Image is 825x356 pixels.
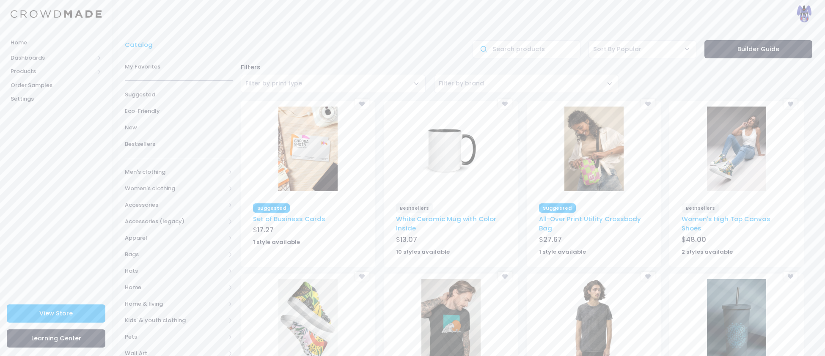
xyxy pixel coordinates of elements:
[795,5,812,22] img: User
[11,10,102,18] img: Logo
[241,75,426,93] span: Filter by print type
[396,248,450,256] strong: 10 styles available
[257,225,274,235] span: 17.27
[543,235,562,244] span: 27.67
[7,304,105,323] a: View Store
[682,248,733,256] strong: 2 styles available
[539,203,576,213] span: Suggested
[473,40,580,58] input: Search products
[253,238,300,246] strong: 1 style available
[125,217,225,226] span: Accessories (legacy)
[125,136,233,152] a: Bestsellers
[588,40,696,58] span: Sort By Popular
[539,214,641,233] a: All-Over Print Utility Crossbody Bag
[125,40,157,49] a: Catalog
[125,103,233,119] a: Eco-Friendly
[539,248,586,256] strong: 1 style available
[11,38,102,47] span: Home
[396,235,506,246] div: $
[125,58,233,75] a: My Favorites
[125,300,225,308] span: Home & living
[125,283,225,292] span: Home
[125,201,225,209] span: Accessories
[236,63,816,72] div: Filters
[7,329,105,348] a: Learning Center
[125,63,233,71] span: My Favorites
[245,79,302,88] span: Filter by print type
[125,107,233,115] span: Eco-Friendly
[125,119,233,136] a: New
[125,184,225,193] span: Women's clothing
[125,86,233,103] a: Suggested
[125,90,233,99] span: Suggested
[125,250,225,259] span: Bags
[704,40,812,58] a: Builder Guide
[31,334,81,342] span: Learning Center
[11,95,102,103] span: Settings
[539,235,649,246] div: $
[253,203,290,213] span: Suggested
[125,333,225,341] span: Pets
[400,235,417,244] span: 13.07
[396,214,496,233] a: White Ceramic Mug with Color Inside
[439,79,484,88] span: Filter by brand
[11,54,94,62] span: Dashboards
[686,235,706,244] span: 48.00
[682,235,792,246] div: $
[434,75,619,93] span: Filter by brand
[125,168,225,176] span: Men's clothing
[11,67,94,76] span: Products
[682,214,770,233] a: Women's High Top Canvas Shoes
[125,316,225,325] span: Kids' & youth clothing
[125,140,233,148] span: Bestsellers
[125,234,225,242] span: Apparel
[593,45,641,54] span: Sort By Popular
[396,203,433,213] span: Bestsellers
[682,203,719,213] span: Bestsellers
[125,123,233,132] span: New
[253,225,363,237] div: $
[39,309,73,318] span: View Store
[253,214,325,223] a: Set of Business Cards
[125,267,225,275] span: Hats
[11,81,102,90] span: Order Samples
